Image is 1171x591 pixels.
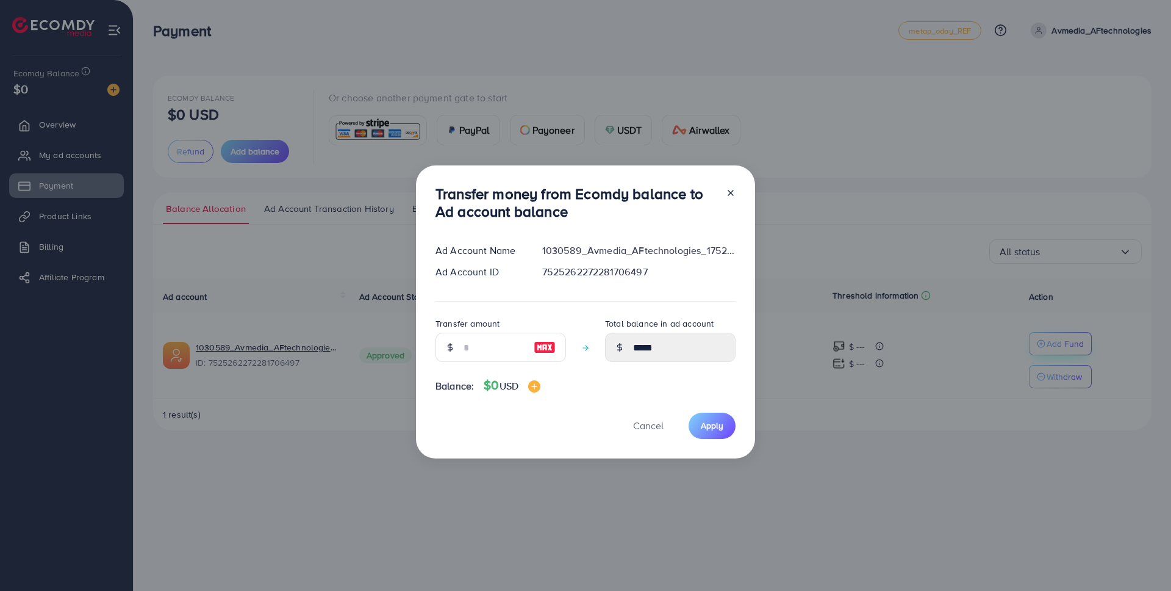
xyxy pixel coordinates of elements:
label: Total balance in ad account [605,317,714,330]
span: Cancel [633,419,664,432]
span: Apply [701,419,723,432]
h4: $0 [484,378,540,393]
h3: Transfer money from Ecomdy balance to Ad account balance [435,185,716,220]
iframe: Chat [1119,536,1162,582]
span: Balance: [435,379,474,393]
div: 1030589_Avmedia_AFtechnologies_1752111662599 [532,244,745,258]
img: image [534,340,556,355]
div: 7525262272281706497 [532,265,745,279]
div: Ad Account Name [426,244,532,258]
label: Transfer amount [435,317,500,330]
div: Ad Account ID [426,265,532,279]
button: Apply [689,413,736,439]
button: Cancel [618,413,679,439]
img: image [528,380,540,393]
span: USD [500,379,518,393]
